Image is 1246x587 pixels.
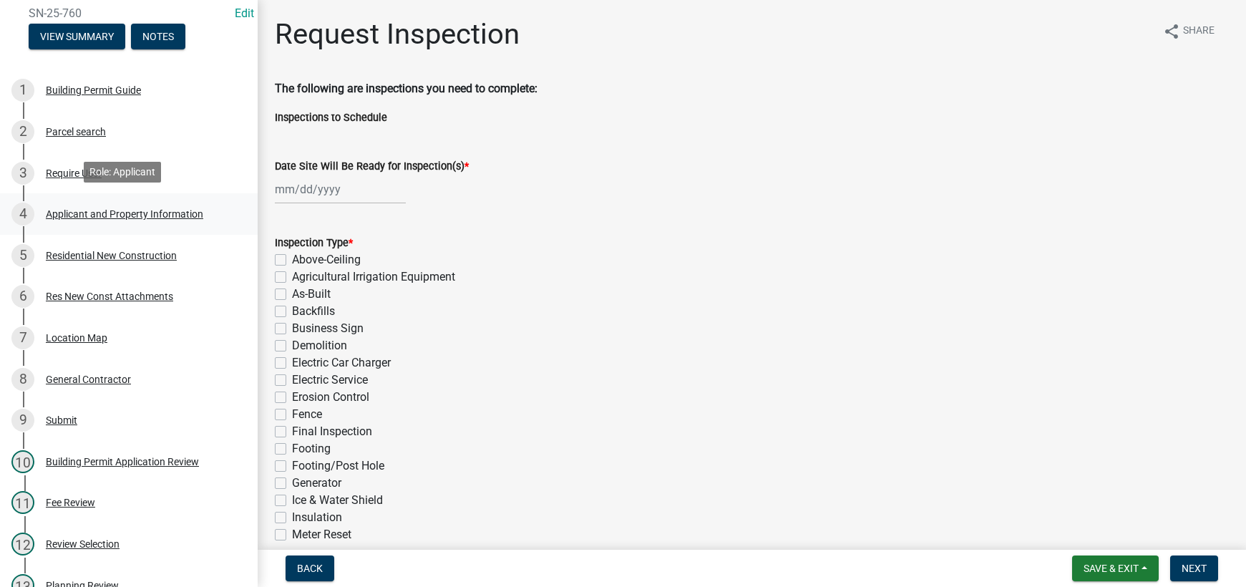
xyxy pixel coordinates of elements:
div: Res New Const Attachments [46,291,173,301]
label: Ice & Water Shield [292,492,383,509]
span: Save & Exit [1084,563,1139,574]
div: General Contractor [46,374,131,384]
div: 4 [11,203,34,225]
button: Next [1170,556,1218,581]
label: Inspections to Schedule [275,113,387,123]
div: 3 [11,162,34,185]
i: share [1163,23,1180,40]
span: Back [297,563,323,574]
div: Parcel search [46,127,106,137]
div: Review Selection [46,539,120,549]
div: Location Map [46,333,107,343]
div: Building Permit Guide [46,85,141,95]
span: Share [1183,23,1215,40]
label: Backfills [292,303,335,320]
div: Residential New Construction [46,251,177,261]
label: Date Site Will Be Ready for Inspection(s) [275,162,469,172]
div: Submit [46,415,77,425]
div: 7 [11,326,34,349]
strong: The following are inspections you need to complete: [275,82,537,95]
label: Electric Car Charger [292,354,391,372]
label: Demolition [292,337,347,354]
label: Final Inspection [292,423,372,440]
label: Above-Ceiling [292,251,361,268]
button: shareShare [1152,17,1226,45]
button: Save & Exit [1072,556,1159,581]
div: 1 [11,79,34,102]
input: mm/dd/yyyy [275,175,406,204]
label: Fence [292,406,322,423]
div: 5 [11,244,34,267]
label: As-Built [292,286,331,303]
a: Edit [235,6,254,20]
button: Notes [131,24,185,49]
label: Agricultural Irrigation Equipment [292,268,455,286]
label: Footing/Post Hole [292,457,384,475]
div: Building Permit Application Review [46,457,199,467]
div: 2 [11,120,34,143]
label: Meter Reset [292,526,351,543]
div: 9 [11,409,34,432]
div: Role: Applicant [84,162,161,183]
label: Electric Service [292,372,368,389]
label: Generator [292,475,341,492]
div: Applicant and Property Information [46,209,203,219]
label: Business Sign [292,320,364,337]
span: Next [1182,563,1207,574]
div: 11 [11,491,34,514]
wm-modal-confirm: Summary [29,31,125,43]
div: 6 [11,285,34,308]
wm-modal-confirm: Edit Application Number [235,6,254,20]
label: Erosion Control [292,389,369,406]
h1: Request Inspection [275,17,520,52]
label: Footing [292,440,331,457]
div: Require User [46,168,102,178]
label: Inspection Type [275,238,353,248]
label: Pad or Pier Inst / Tie-Downs [292,543,433,561]
label: Insulation [292,509,342,526]
div: 12 [11,533,34,556]
button: Back [286,556,334,581]
div: 10 [11,450,34,473]
wm-modal-confirm: Notes [131,31,185,43]
div: Fee Review [46,498,95,508]
button: View Summary [29,24,125,49]
span: SN-25-760 [29,6,229,20]
div: 8 [11,368,34,391]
